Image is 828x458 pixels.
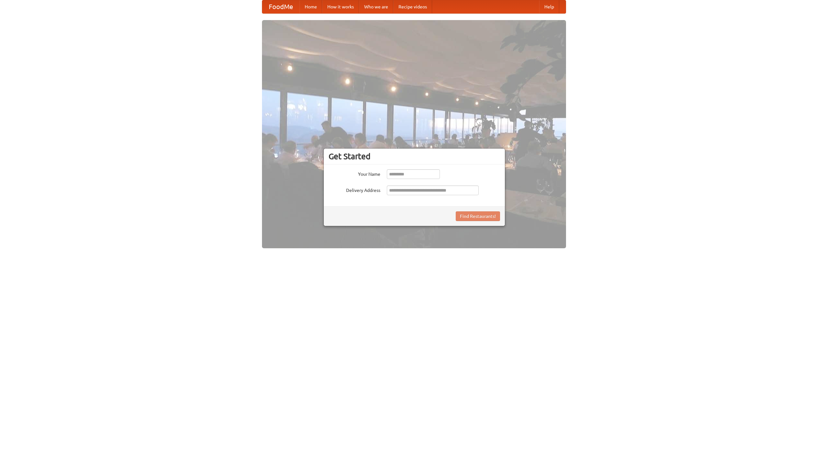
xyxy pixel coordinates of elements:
a: Recipe videos [393,0,432,13]
label: Your Name [329,169,380,177]
a: Help [539,0,559,13]
a: Home [300,0,322,13]
h3: Get Started [329,151,500,161]
a: Who we are [359,0,393,13]
a: How it works [322,0,359,13]
button: Find Restaurants! [456,211,500,221]
a: FoodMe [262,0,300,13]
label: Delivery Address [329,185,380,194]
